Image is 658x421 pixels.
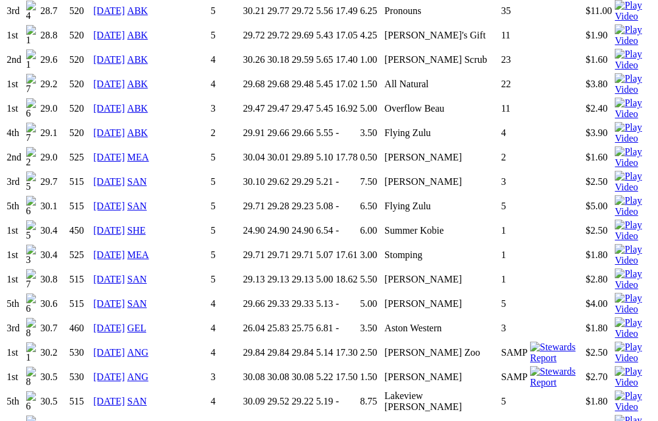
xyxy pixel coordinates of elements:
[40,170,68,193] td: 29.7
[69,243,92,267] td: 525
[316,24,334,47] td: 5.43
[335,121,358,145] td: -
[335,341,358,364] td: 17.30
[530,366,583,388] img: Stewards Report
[6,195,24,218] td: 5th
[242,121,266,145] td: 29.91
[615,342,651,364] img: Play Video
[500,121,528,145] td: 4
[40,121,68,145] td: 29.1
[26,98,38,119] img: 6
[242,365,266,389] td: 30.08
[615,244,651,266] img: Play Video
[210,73,241,96] td: 4
[127,128,148,138] a: ABK
[6,73,24,96] td: 1st
[585,195,613,218] td: $5.00
[291,170,314,193] td: 29.29
[40,292,68,315] td: 30.6
[615,35,651,46] a: View replay
[267,146,290,169] td: 30.01
[615,353,651,363] a: View replay
[615,293,651,315] img: Play Video
[127,176,147,187] a: SAN
[93,5,125,16] a: [DATE]
[40,24,68,47] td: 28.8
[242,292,266,315] td: 29.66
[127,103,148,113] a: ABK
[384,341,499,364] td: [PERSON_NAME] Zoo
[267,219,290,242] td: 24.90
[242,170,266,193] td: 30.10
[500,195,528,218] td: 5
[210,341,241,364] td: 4
[335,365,358,389] td: 17.50
[615,49,651,71] img: Play Video
[316,73,334,96] td: 5.45
[26,123,38,143] img: 7
[615,317,651,339] img: Play Video
[267,243,290,267] td: 29.71
[127,79,148,89] a: ABK
[585,341,613,364] td: $2.50
[127,5,148,16] a: ABK
[26,391,38,412] img: 6
[585,268,613,291] td: $2.80
[26,293,38,314] img: 6
[69,170,92,193] td: 515
[585,48,613,71] td: $1.60
[242,243,266,267] td: 29.71
[127,30,148,40] a: ABK
[500,317,528,340] td: 3
[384,268,499,291] td: [PERSON_NAME]
[267,317,290,340] td: 25.83
[615,401,651,412] a: Watch Replay on Watchdog
[210,243,241,267] td: 5
[267,48,290,71] td: 30.18
[316,219,334,242] td: 6.54
[316,170,334,193] td: 5.21
[69,390,92,413] td: 515
[6,317,24,340] td: 3rd
[93,323,125,333] a: [DATE]
[316,195,334,218] td: 5.08
[359,121,383,145] td: 3.50
[615,157,651,168] a: Watch Replay on Watchdog
[210,268,241,291] td: 5
[335,48,358,71] td: 17.40
[359,219,383,242] td: 6.00
[291,317,314,340] td: 25.75
[69,317,92,340] td: 460
[384,292,499,315] td: [PERSON_NAME]
[267,24,290,47] td: 29.72
[615,279,651,290] a: Watch Replay on Watchdog
[615,377,651,387] a: View replay
[615,98,651,120] img: Play Video
[316,268,334,291] td: 5.00
[500,146,528,169] td: 2
[69,341,92,364] td: 530
[359,195,383,218] td: 6.50
[210,292,241,315] td: 4
[127,54,148,65] a: ABK
[615,73,651,95] img: Play Video
[267,73,290,96] td: 29.68
[40,390,68,413] td: 30.5
[69,195,92,218] td: 515
[359,341,383,364] td: 2.50
[242,268,266,291] td: 29.13
[335,146,358,169] td: 17.78
[93,103,125,113] a: [DATE]
[6,341,24,364] td: 1st
[335,219,358,242] td: -
[291,292,314,315] td: 29.33
[93,128,125,138] a: [DATE]
[242,317,266,340] td: 26.04
[242,24,266,47] td: 29.72
[335,268,358,291] td: 18.62
[291,365,314,389] td: 30.08
[291,121,314,145] td: 29.66
[359,365,383,389] td: 1.50
[69,365,92,389] td: 530
[267,390,290,413] td: 29.52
